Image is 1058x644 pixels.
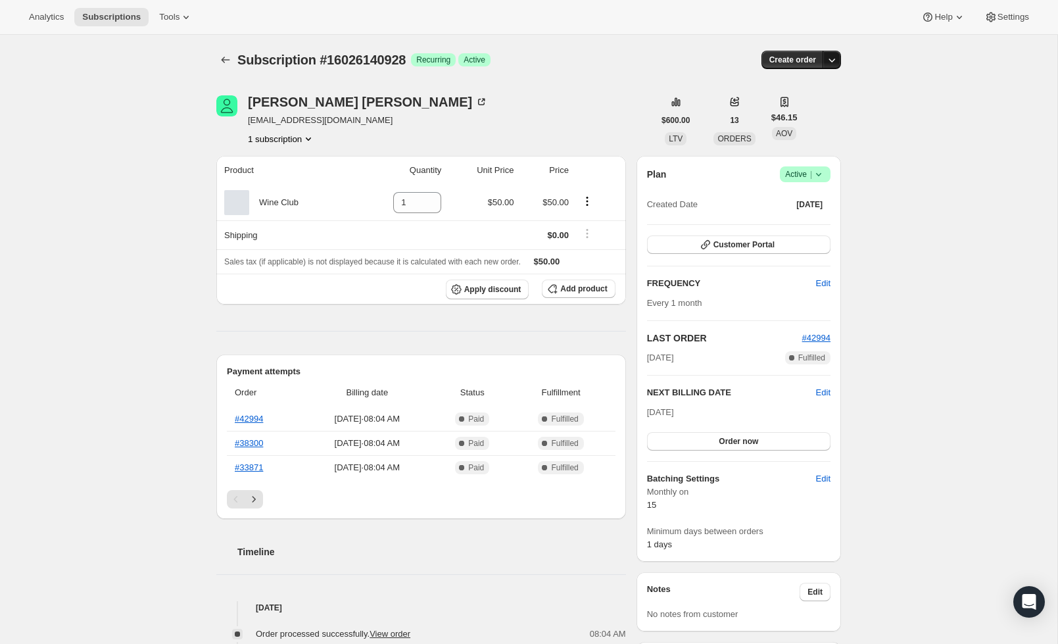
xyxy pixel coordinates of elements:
[802,332,830,345] button: #42994
[647,432,830,451] button: Order now
[248,132,315,145] button: Product actions
[647,235,830,254] button: Customer Portal
[468,462,484,473] span: Paid
[304,437,430,450] span: [DATE] · 08:04 AM
[74,8,149,26] button: Subscriptions
[785,168,825,181] span: Active
[227,378,301,407] th: Order
[468,414,484,424] span: Paid
[370,629,410,639] a: View order
[416,55,450,65] span: Recurring
[647,351,674,364] span: [DATE]
[669,134,683,143] span: LTV
[245,490,263,508] button: Next
[248,95,488,109] div: [PERSON_NAME] [PERSON_NAME]
[256,629,410,639] span: Order processed successfully.
[808,273,838,294] button: Edit
[248,114,488,127] span: [EMAIL_ADDRESS][DOMAIN_NAME]
[647,386,816,399] h2: NEXT BILLING DATE
[719,436,758,447] span: Order now
[488,197,514,207] span: $50.00
[647,539,672,549] span: 1 days
[647,609,738,619] span: No notes from customer
[542,280,615,298] button: Add product
[769,55,816,65] span: Create order
[304,461,430,474] span: [DATE] · 08:04 AM
[216,51,235,69] button: Subscriptions
[647,198,698,211] span: Created Date
[816,472,830,485] span: Edit
[551,414,578,424] span: Fulfilled
[717,134,751,143] span: ORDERS
[647,277,816,290] h2: FREQUENCY
[810,169,812,180] span: |
[647,407,674,417] span: [DATE]
[235,462,263,472] a: #33871
[227,490,615,508] nav: Pagination
[534,257,560,266] span: $50.00
[577,226,598,241] button: Shipping actions
[464,284,521,295] span: Apply discount
[771,111,798,124] span: $46.15
[976,8,1037,26] button: Settings
[237,53,406,67] span: Subscription #16026140928
[551,462,578,473] span: Fulfilled
[216,220,355,249] th: Shipping
[796,199,823,210] span: [DATE]
[713,239,775,250] span: Customer Portal
[776,129,792,138] span: AOV
[551,438,578,449] span: Fulfilled
[647,298,702,308] span: Every 1 month
[1013,586,1045,618] div: Open Intercom Messenger
[249,196,299,209] div: Wine Club
[577,194,598,209] button: Product actions
[446,280,529,299] button: Apply discount
[647,583,800,601] h3: Notes
[304,386,430,399] span: Billing date
[29,12,64,22] span: Analytics
[788,195,830,214] button: [DATE]
[802,333,830,343] a: #42994
[761,51,824,69] button: Create order
[647,168,667,181] h2: Plan
[216,156,355,185] th: Product
[21,8,72,26] button: Analytics
[159,12,180,22] span: Tools
[934,12,952,22] span: Help
[647,472,816,485] h6: Batching Settings
[464,55,485,65] span: Active
[547,230,569,240] span: $0.00
[515,386,608,399] span: Fulfillment
[216,95,237,116] span: Blane Kress
[808,468,838,489] button: Edit
[235,438,263,448] a: #38300
[654,111,698,130] button: $600.00
[82,12,141,22] span: Subscriptions
[816,277,830,290] span: Edit
[542,197,569,207] span: $50.00
[661,115,690,126] span: $600.00
[438,386,507,399] span: Status
[807,587,823,597] span: Edit
[560,284,607,294] span: Add product
[647,525,830,538] span: Minimum days between orders
[590,628,626,641] span: 08:04 AM
[998,12,1029,22] span: Settings
[647,500,656,510] span: 15
[647,332,802,345] h2: LAST ORDER
[913,8,973,26] button: Help
[304,412,430,426] span: [DATE] · 08:04 AM
[798,353,825,363] span: Fulfilled
[151,8,201,26] button: Tools
[722,111,746,130] button: 13
[518,156,573,185] th: Price
[224,257,521,266] span: Sales tax (if applicable) is not displayed because it is calculated with each new order.
[730,115,738,126] span: 13
[816,386,830,399] button: Edit
[355,156,445,185] th: Quantity
[647,485,830,499] span: Monthly on
[445,156,517,185] th: Unit Price
[237,545,626,558] h2: Timeline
